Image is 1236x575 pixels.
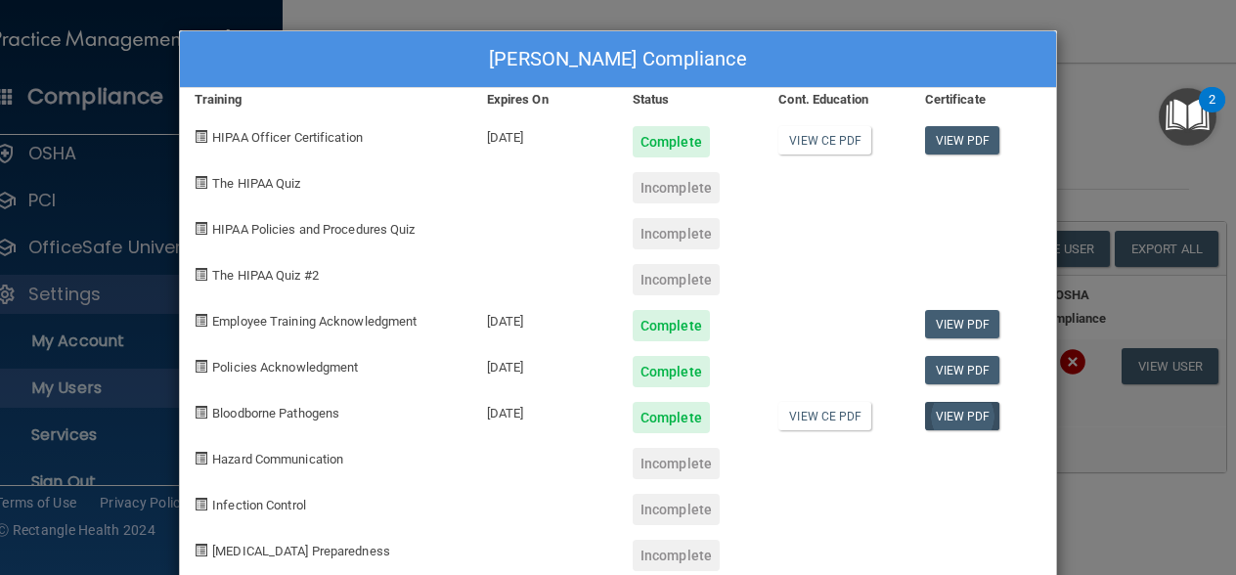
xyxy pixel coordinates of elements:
[212,498,306,512] span: Infection Control
[764,88,909,111] div: Cont. Education
[910,88,1056,111] div: Certificate
[180,88,472,111] div: Training
[633,218,720,249] div: Incomplete
[633,264,720,295] div: Incomplete
[633,494,720,525] div: Incomplete
[180,31,1056,88] div: [PERSON_NAME] Compliance
[925,126,1000,155] a: View PDF
[212,176,300,191] span: The HIPAA Quiz
[1209,100,1215,125] div: 2
[212,130,363,145] span: HIPAA Officer Certification
[1159,88,1216,146] button: Open Resource Center, 2 new notifications
[778,402,871,430] a: View CE PDF
[618,88,764,111] div: Status
[633,310,710,341] div: Complete
[472,295,618,341] div: [DATE]
[633,448,720,479] div: Incomplete
[212,314,417,329] span: Employee Training Acknowledgment
[633,402,710,433] div: Complete
[633,126,710,157] div: Complete
[633,172,720,203] div: Incomplete
[925,310,1000,338] a: View PDF
[472,387,618,433] div: [DATE]
[212,360,358,375] span: Policies Acknowledgment
[472,341,618,387] div: [DATE]
[212,268,319,283] span: The HIPAA Quiz #2
[212,406,339,420] span: Bloodborne Pathogens
[472,111,618,157] div: [DATE]
[633,356,710,387] div: Complete
[925,402,1000,430] a: View PDF
[925,356,1000,384] a: View PDF
[778,126,871,155] a: View CE PDF
[472,88,618,111] div: Expires On
[212,544,390,558] span: [MEDICAL_DATA] Preparedness
[212,222,415,237] span: HIPAA Policies and Procedures Quiz
[633,540,720,571] div: Incomplete
[212,452,343,466] span: Hazard Communication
